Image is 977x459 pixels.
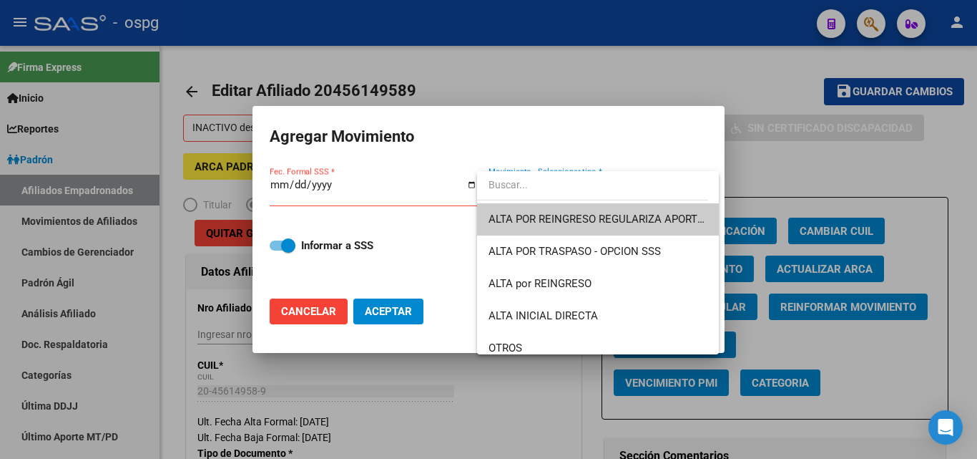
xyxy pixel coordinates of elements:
[488,245,661,258] span: ALTA POR TRASPASO - OPCION SSS
[488,213,742,226] span: ALTA POR REINGRESO REGULARIZA APORTES (AFIP)
[488,342,522,354] span: OTROS
[928,410,963,445] div: Open Intercom Messenger
[477,170,708,200] input: dropdown search
[488,277,591,290] span: ALTA por REINGRESO
[488,309,598,322] span: ALTA INICIAL DIRECTA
